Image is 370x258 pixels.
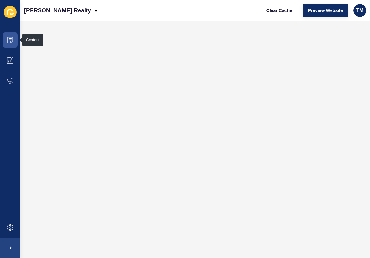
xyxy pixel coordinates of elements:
[308,7,343,14] span: Preview Website
[26,38,39,43] div: Content
[356,7,363,14] span: TM
[266,7,292,14] span: Clear Cache
[24,3,91,18] p: [PERSON_NAME] Realty
[303,4,348,17] button: Preview Website
[261,4,298,17] button: Clear Cache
